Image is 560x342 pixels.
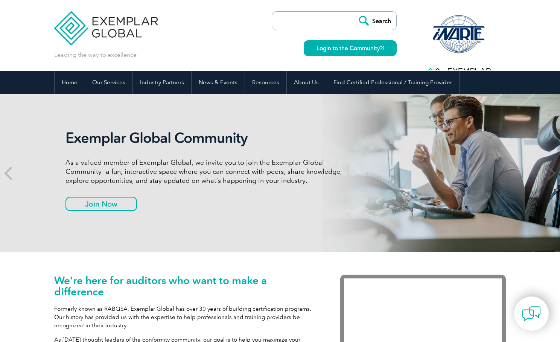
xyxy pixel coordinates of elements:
a: Home [55,71,85,94]
img: contact-chat.png [522,304,541,323]
a: Industry Partners [133,71,191,94]
h2: Exemplar Global Community [65,129,348,147]
input: Search [355,12,396,30]
a: Resources [245,71,286,94]
a: News & Events [192,71,245,94]
a: Login to the Community [304,40,397,56]
img: open_square.png [380,46,384,50]
a: Join Now [65,197,137,211]
p: As a valued member of Exemplar Global, we invite you to join the Exemplar Global Community—a fun,... [65,158,348,185]
p: Leading the way to excellence [54,51,137,59]
a: About Us [287,71,326,94]
h1: We’re here for auditors who want to make a difference [54,275,318,297]
p: Formerly known as RABQSA, Exemplar Global has over 30 years of building certification programs. O... [54,305,318,330]
a: Our Services [85,71,132,94]
a: Find Certified Professional / Training Provider [326,71,459,94]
